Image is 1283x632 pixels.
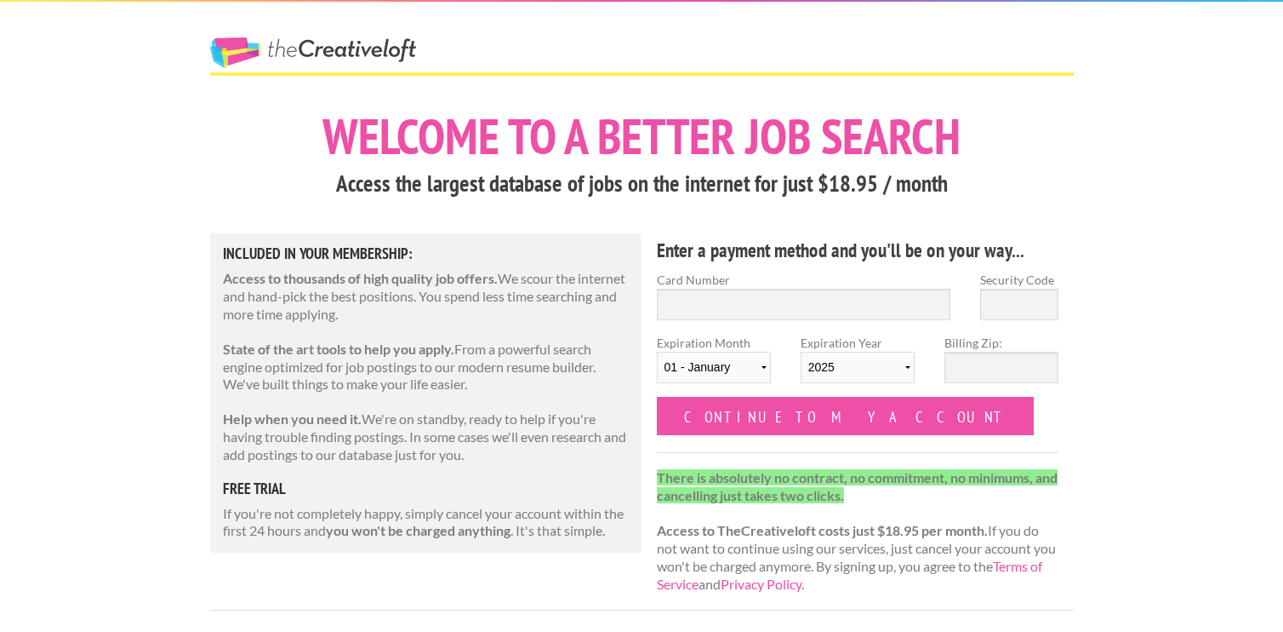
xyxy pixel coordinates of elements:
strong: you won't be charged anything [326,522,510,538]
label: Expiration Month [657,334,771,397]
h4: Enter a payment method and you'll be on your way... [657,237,1059,264]
strong: State of the art tools to help you apply. [223,341,454,357]
strong: Access to thousands of high quality job offers. [223,270,498,286]
input: Continue to my account [657,397,1035,435]
p: From a powerful search engine optimized for job postings to our modern resume builder. We've buil... [223,341,630,394]
h5: free trial [223,481,630,497]
a: Privacy Policy [721,576,801,592]
h5: Included in Your Membership: [223,246,630,261]
label: Card Number [657,271,951,289]
label: Security Code [980,271,1058,289]
h1: Welcome to a better job search [210,112,1074,161]
select: Expiration Year [801,352,915,383]
strong: Help when you need it. [223,411,362,427]
select: Expiration Month [657,352,771,383]
strong: There is absolutely no contract, no commitment, no minimums, and cancelling just takes two clicks. [657,469,1058,503]
a: The Creative Loft [210,37,416,68]
p: If you do not want to continue using our services, just cancel your account you won't be charged ... [657,469,1059,594]
strong: Access to TheCreativeloft costs just $18.95 per month. [657,522,988,538]
label: Billing Zip: [944,334,1058,352]
p: If you're not completely happy, simply cancel your account within the first 24 hours and . It's t... [223,505,630,541]
a: Terms of Service [657,558,1042,592]
p: We scour the internet and hand-pick the best positions. You spend less time searching and more ti... [223,270,630,323]
h3: Access the largest database of jobs on the internet for just $18.95 / month [210,168,1074,200]
label: Expiration Year [801,334,915,397]
p: We're on standby, ready to help if you're having trouble finding postings. In some cases we'll ev... [223,411,630,463]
